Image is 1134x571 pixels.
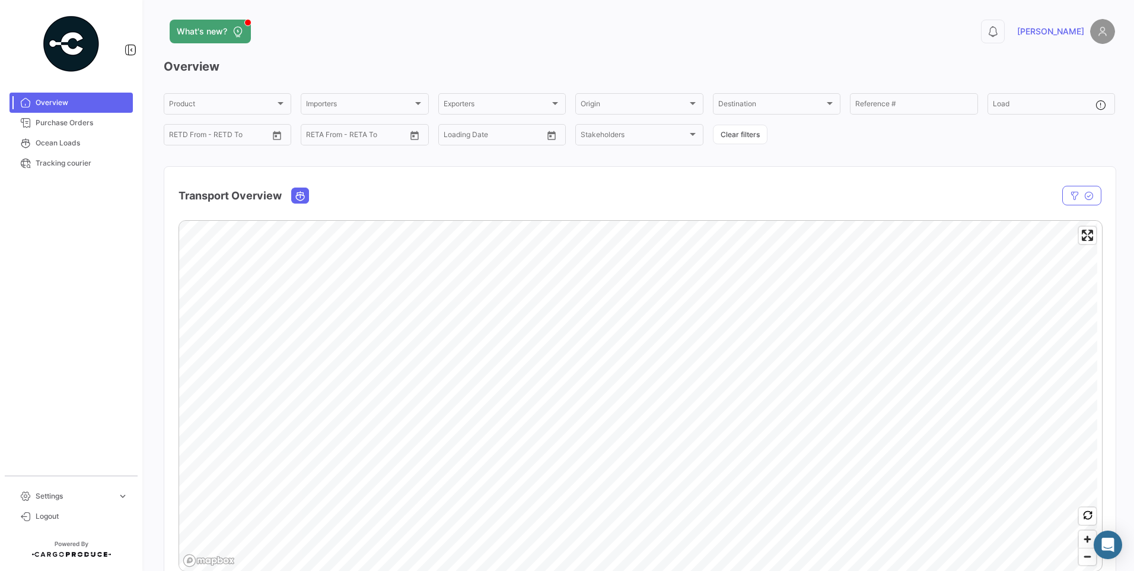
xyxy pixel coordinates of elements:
button: Enter fullscreen [1079,227,1096,244]
span: [PERSON_NAME] [1017,26,1084,37]
button: Zoom in [1079,531,1096,548]
span: Exporters [444,101,550,110]
a: Mapbox logo [183,554,235,567]
a: Overview [9,93,133,113]
div: Abrir Intercom Messenger [1094,531,1122,559]
h3: Overview [164,58,1115,75]
span: What's new? [177,26,227,37]
span: Logout [36,511,128,522]
input: From [306,132,323,141]
input: To [194,132,241,141]
button: Clear filters [713,125,767,144]
button: Zoom out [1079,548,1096,565]
span: Overview [36,97,128,108]
span: Purchase Orders [36,118,128,128]
img: placeholder-user.png [1090,19,1115,44]
button: Open calendar [543,126,560,144]
button: Open calendar [406,126,423,144]
input: To [331,132,378,141]
input: From [444,132,460,141]
span: Product [169,101,275,110]
span: Destination [718,101,824,110]
span: Settings [36,491,113,502]
input: From [169,132,186,141]
h4: Transport Overview [179,188,282,204]
span: Zoom out [1079,548,1096,565]
span: expand_more [117,491,128,502]
span: Ocean Loads [36,138,128,148]
button: What's new? [170,20,251,43]
span: Tracking courier [36,158,128,169]
span: Stakeholders [581,132,687,141]
button: Open calendar [268,126,286,144]
a: Purchase Orders [9,113,133,133]
span: Importers [306,101,412,110]
button: Ocean [292,188,308,203]
span: Origin [581,101,687,110]
a: Ocean Loads [9,133,133,153]
input: To [469,132,516,141]
a: Tracking courier [9,153,133,173]
img: powered-by.png [42,14,101,74]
